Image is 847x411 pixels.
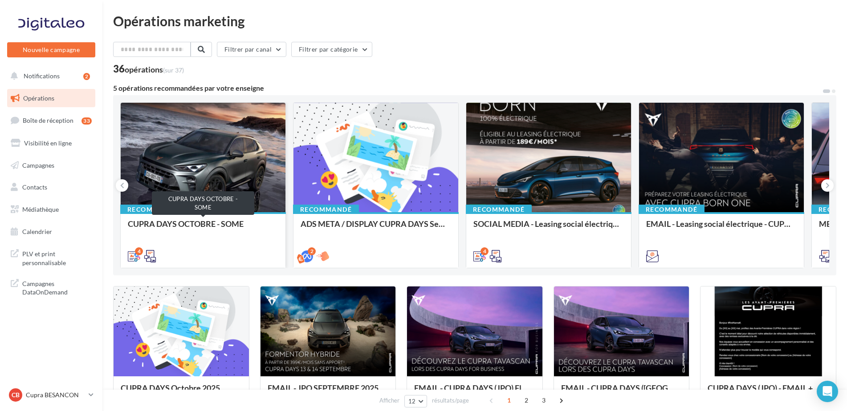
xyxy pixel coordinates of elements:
[473,219,624,237] div: SOCIAL MEDIA - Leasing social électrique - CUPRA Born
[5,67,94,85] button: Notifications 2
[22,248,92,267] span: PLV et print personnalisable
[7,42,95,57] button: Nouvelle campagne
[293,205,359,214] div: Recommandé
[5,244,97,270] a: PLV et print personnalisable
[432,396,469,405] span: résultats/page
[217,42,286,57] button: Filtrer par canal
[22,228,52,235] span: Calendrier
[5,156,97,175] a: Campagnes
[639,205,704,214] div: Recommandé
[22,183,47,191] span: Contacts
[519,393,533,407] span: 2
[23,117,73,124] span: Boîte de réception
[5,200,97,219] a: Médiathèque
[5,274,97,300] a: Campagnes DataOnDemand
[163,66,184,74] span: (sur 37)
[152,191,254,215] div: CUPRA DAYS OCTOBRE - SOME
[113,64,184,74] div: 36
[5,134,97,153] a: Visibilité en ligne
[83,73,90,80] div: 2
[23,94,54,102] span: Opérations
[817,381,838,402] div: Open Intercom Messenger
[646,219,797,237] div: EMAIL - Leasing social électrique - CUPRA Born One
[481,247,489,255] div: 4
[22,161,54,169] span: Campagnes
[708,383,829,401] div: CUPRA DAYS (JPO) - EMAIL + SMS
[268,383,389,401] div: EMAIL - JPO SEPTEMBRE 2025
[5,178,97,197] a: Contacts
[502,393,516,407] span: 1
[120,205,186,214] div: Recommandé
[24,139,72,147] span: Visibilité en ligne
[26,391,85,399] p: Cupra BESANCON
[5,222,97,241] a: Calendrier
[408,398,416,405] span: 12
[113,14,836,28] div: Opérations marketing
[24,72,60,80] span: Notifications
[125,65,184,73] div: opérations
[5,89,97,108] a: Opérations
[379,396,399,405] span: Afficher
[5,111,97,130] a: Boîte de réception33
[22,278,92,297] span: Campagnes DataOnDemand
[561,383,682,401] div: EMAIL - CUPRA DAYS ([GEOGRAPHIC_DATA]) Private Générique
[537,393,551,407] span: 3
[7,387,95,403] a: CB Cupra BESANCON
[128,219,278,237] div: CUPRA DAYS OCTOBRE - SOME
[308,247,316,255] div: 2
[22,205,59,213] span: Médiathèque
[113,85,822,92] div: 5 opérations recommandées par votre enseigne
[121,383,242,401] div: CUPRA DAYS Octobre 2025
[81,117,92,125] div: 33
[135,247,143,255] div: 4
[466,205,532,214] div: Recommandé
[12,391,20,399] span: CB
[414,383,535,401] div: EMAIL - CUPRA DAYS (JPO) Fleet Générique
[291,42,372,57] button: Filtrer par catégorie
[301,219,451,237] div: ADS META / DISPLAY CUPRA DAYS Septembre 2025
[404,395,427,407] button: 12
